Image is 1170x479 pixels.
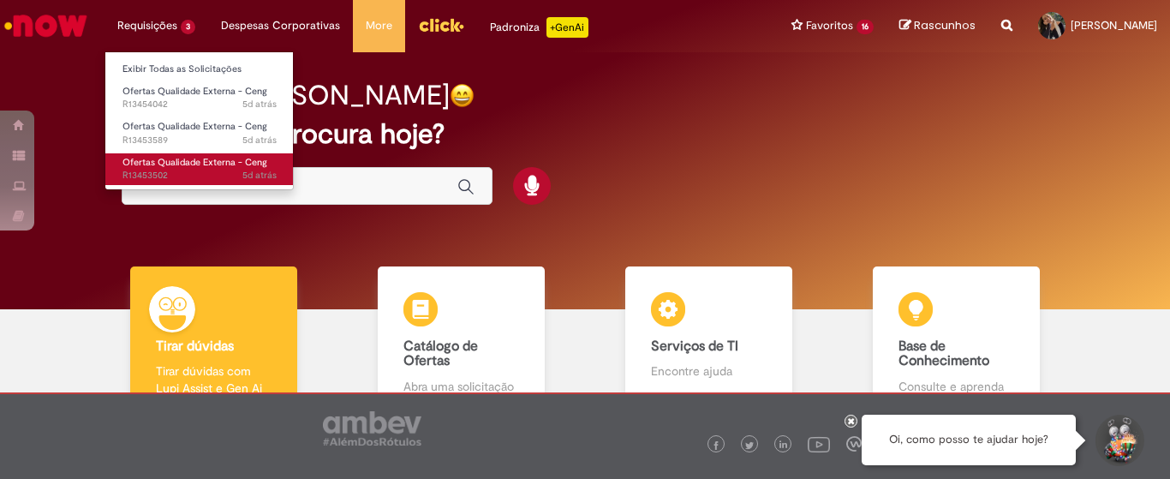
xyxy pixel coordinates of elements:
[105,60,294,79] a: Exibir Todas as Solicitações
[105,117,294,149] a: Aberto R13453589 : Ofertas Qualidade Externa - Ceng
[585,266,833,415] a: Serviços de TI Encontre ajuda
[221,17,340,34] span: Despesas Corporativas
[323,411,421,446] img: logo_footer_ambev_rotulo_gray.png
[857,20,874,34] span: 16
[712,441,720,450] img: logo_footer_facebook.png
[122,156,267,169] span: Ofertas Qualidade Externa - Ceng
[403,338,478,370] b: Catálogo de Ofertas
[808,433,830,455] img: logo_footer_youtube.png
[156,338,234,355] b: Tirar dúvidas
[181,20,195,34] span: 3
[418,12,464,38] img: click_logo_yellow_360x200.png
[898,378,1015,395] p: Consulte e aprenda
[914,17,976,33] span: Rascunhos
[156,362,272,397] p: Tirar dúvidas com Lupi Assist e Gen Ai
[122,119,1048,149] h2: O que você procura hoje?
[122,120,267,133] span: Ofertas Qualidade Externa - Ceng
[899,18,976,34] a: Rascunhos
[779,440,788,451] img: logo_footer_linkedin.png
[546,17,588,38] p: +GenAi
[403,378,520,395] p: Abra uma solicitação
[242,98,277,111] span: 5d atrás
[105,82,294,114] a: Aberto R13454042 : Ofertas Qualidade Externa - Ceng
[745,441,754,450] img: logo_footer_twitter.png
[337,266,585,415] a: Catálogo de Ofertas Abra uma solicitação
[651,338,738,355] b: Serviços de TI
[833,266,1080,415] a: Base de Conhecimento Consulte e aprenda
[806,17,853,34] span: Favoritos
[242,169,277,182] span: 5d atrás
[242,134,277,147] span: 5d atrás
[122,98,277,111] span: R13454042
[862,415,1076,465] div: Oi, como posso te ajudar hoje?
[122,134,277,147] span: R13453589
[450,83,475,108] img: happy-face.png
[1071,18,1157,33] span: [PERSON_NAME]
[242,134,277,147] time: 27/08/2025 16:31:36
[651,362,767,380] p: Encontre ajuda
[2,9,90,43] img: ServiceNow
[1093,415,1144,466] button: Iniciar Conversa de Suporte
[490,17,588,38] div: Padroniza
[90,266,337,415] a: Tirar dúvidas Tirar dúvidas com Lupi Assist e Gen Ai
[105,153,294,185] a: Aberto R13453502 : Ofertas Qualidade Externa - Ceng
[122,85,267,98] span: Ofertas Qualidade Externa - Ceng
[117,17,177,34] span: Requisições
[366,17,392,34] span: More
[242,98,277,111] time: 27/08/2025 17:49:11
[104,51,294,190] ul: Requisições
[846,436,862,452] img: logo_footer_workplace.png
[122,169,277,183] span: R13453502
[242,169,277,182] time: 27/08/2025 16:17:20
[898,338,989,370] b: Base de Conhecimento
